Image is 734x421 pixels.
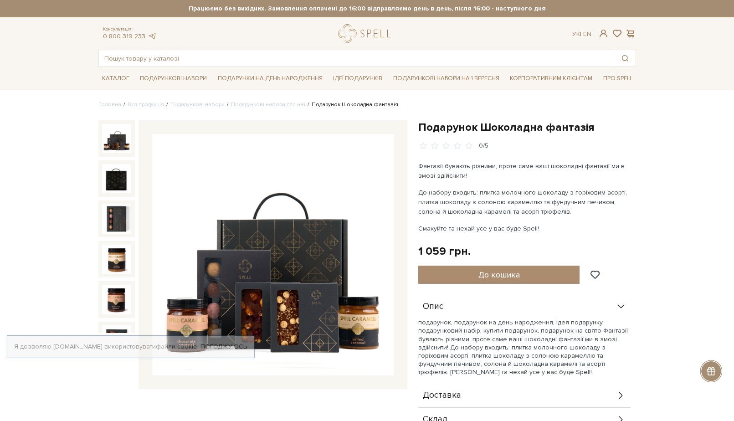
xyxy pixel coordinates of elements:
[600,72,636,86] a: Про Spell
[329,72,386,86] a: Ідеї подарунків
[338,24,395,43] a: logo
[583,30,591,38] a: En
[615,50,636,67] button: Пошук товару у каталозі
[390,71,503,86] a: Подарункові набори на 1 Вересня
[506,71,596,86] a: Корпоративним клієнтам
[479,142,488,150] div: 0/5
[148,32,157,40] a: telegram
[200,343,247,351] a: Погоджуюсь
[418,188,632,216] p: До набору входить: плитка молочного шоколаду з горіховим асорті, плитка шоколаду з солоною караме...
[98,101,121,108] a: Головна
[214,72,326,86] a: Подарунки на День народження
[418,224,632,233] p: Смакуйте та нехай усе у вас буде Spell!
[156,343,197,350] a: файли cookie
[418,266,580,284] button: До кошика
[418,161,632,180] p: Фантазії бувають різними, проте саме ваші шоколадні фантазії ми в змозі здійснити!
[98,72,133,86] a: Каталог
[231,101,305,108] a: Подарункові набори для неї
[7,343,254,351] div: Я дозволяю [DOMAIN_NAME] використовувати
[418,120,636,134] h1: Подарунок Шоколадна фантазія
[170,101,225,108] a: Подарункові набори
[102,124,131,153] img: Подарунок Шоколадна фантазія
[102,285,131,314] img: Подарунок Шоколадна фантазія
[98,5,636,13] strong: Працюємо без вихідних. Замовлення оплачені до 16:00 відправляємо день в день, після 16:00 - насту...
[102,325,131,354] img: Подарунок Шоколадна фантазія
[423,303,443,311] span: Опис
[423,391,461,400] span: Доставка
[478,270,520,280] span: До кошика
[103,32,145,40] a: 0 800 319 233
[572,30,591,38] div: Ук
[136,72,210,86] a: Подарункові набори
[128,101,164,108] a: Вся продукція
[418,244,471,258] div: 1 059 грн.
[305,101,398,109] li: Подарунок Шоколадна фантазія
[580,30,581,38] span: |
[152,134,394,375] img: Подарунок Шоколадна фантазія
[102,164,131,193] img: Подарунок Шоколадна фантазія
[102,245,131,274] img: Подарунок Шоколадна фантазія
[418,318,631,376] p: подарунок, подарунок на день народження, ідея подарунку, подарунковий набір, купити подарунок, по...
[99,50,615,67] input: Пошук товару у каталозі
[102,204,131,233] img: Подарунок Шоколадна фантазія
[103,26,157,32] span: Консультація:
